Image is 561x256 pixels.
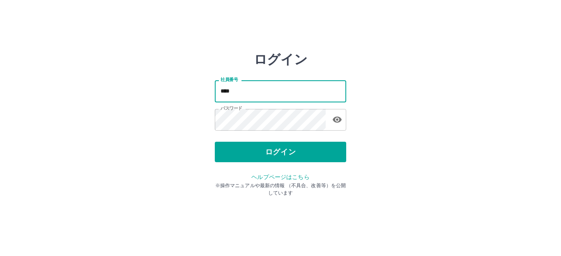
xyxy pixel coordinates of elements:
p: ※操作マニュアルや最新の情報 （不具合、改善等）を公開しています [215,182,346,197]
h2: ログイン [254,52,308,67]
label: 社員番号 [221,77,238,83]
button: ログイン [215,142,346,162]
a: ヘルプページはこちら [251,174,309,180]
label: パスワード [221,105,242,111]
